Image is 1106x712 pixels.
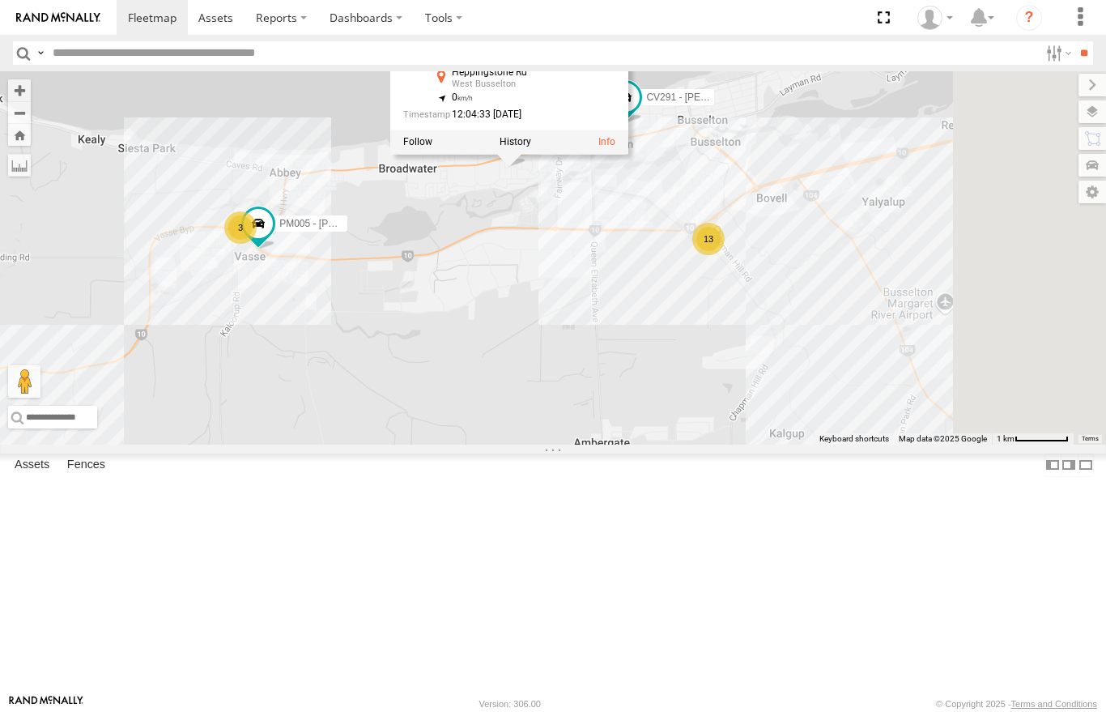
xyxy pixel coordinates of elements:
a: Terms and Conditions [1011,699,1097,709]
label: Search Query [34,41,47,65]
div: Date/time of location update [403,109,583,120]
button: Drag Pegman onto the map to open Street View [8,365,40,398]
label: Measure [8,154,31,177]
span: Map data ©2025 Google [899,434,987,443]
a: Visit our Website [9,696,83,712]
a: Terms (opens in new tab) [1082,436,1099,442]
div: Graham Broom [912,6,959,30]
div: 3 [224,211,257,244]
button: Zoom Home [8,124,31,146]
button: Zoom out [8,101,31,124]
label: Dock Summary Table to the Right [1061,454,1077,477]
label: Fences [59,454,113,476]
span: 0 [452,92,474,103]
a: View Asset Details [598,137,615,148]
label: Hide Summary Table [1078,454,1094,477]
span: 1 km [997,434,1015,443]
label: Assets [6,454,57,476]
div: 13 [692,223,725,255]
button: Zoom in [8,79,31,101]
label: View Asset History [500,137,531,148]
label: Dock Summary Table to the Left [1044,454,1061,477]
button: Keyboard shortcuts [819,433,889,445]
label: Realtime tracking of Asset [403,137,432,148]
img: rand-logo.svg [16,12,100,23]
button: Map scale: 1 km per 63 pixels [992,433,1074,445]
i: ? [1016,5,1042,31]
div: Version: 306.00 [479,699,541,709]
div: Heppingstone Rd [452,67,583,78]
span: PM005 - [PERSON_NAME] [279,218,398,229]
div: West Busselton [452,79,583,89]
label: Map Settings [1078,181,1106,203]
label: Search Filter Options [1040,41,1074,65]
span: CV291 - [PERSON_NAME] [646,92,764,103]
div: © Copyright 2025 - [936,699,1097,709]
